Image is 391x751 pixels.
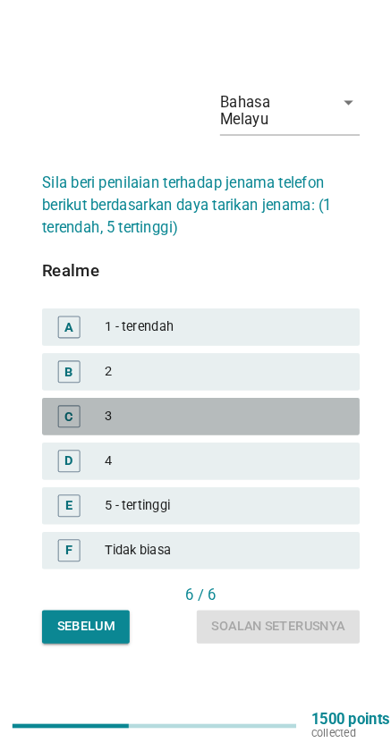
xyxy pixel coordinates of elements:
[214,122,312,155] div: Bahasa Melayu
[64,465,72,484] div: D
[104,378,334,400] div: 2
[104,421,334,443] div: 3
[43,618,127,650] button: Sebelum
[65,551,72,570] div: F
[327,120,348,141] i: arrow_drop_down
[64,336,72,355] div: A
[64,422,72,441] div: C
[104,464,334,485] div: 4
[43,279,348,303] div: Realme
[65,508,72,527] div: E
[302,717,377,730] p: 1500 points
[104,335,334,357] div: 1 - terendah
[104,550,334,571] div: Tidak biasa
[57,624,113,643] div: Sebelum
[43,593,348,614] div: 6 / 6
[302,730,377,742] p: collected
[43,179,348,261] h2: Sila beri penilaian terhadap jenama telefon berikut berdasarkan daya tarikan jenama: (1 terendah,...
[64,379,72,398] div: B
[104,507,334,528] div: 5 - tertinggi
